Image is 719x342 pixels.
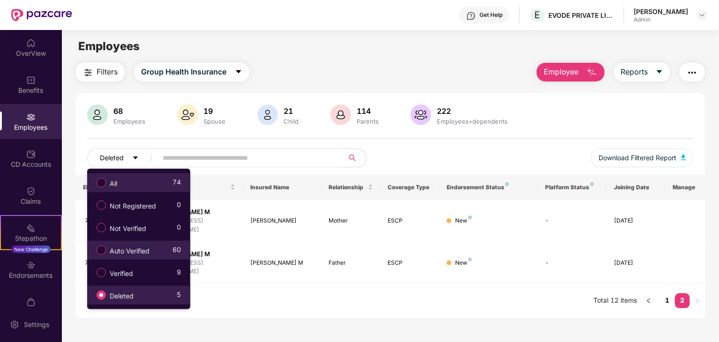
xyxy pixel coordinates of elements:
[614,63,670,82] button: Reportscaret-down
[282,118,300,125] div: Child
[26,297,36,307] img: svg+xml;base64,PHN2ZyBpZD0iTXlfT3JkZXJzIiBkYXRhLW5hbWU9Ik15IE9yZGVycyIgeG1sbnM9Imh0dHA6Ly93d3cudz...
[106,223,150,234] span: Not Verified
[26,112,36,122] img: svg+xml;base64,PHN2ZyBpZD0iRW1wbG95ZWVzIiB4bWxucz0iaHR0cDovL3d3dy53My5vcmcvMjAwMC9zdmciIHdpZHRoPS...
[548,11,614,20] div: EVODE PRIVATE LIMITED
[172,245,181,258] span: 60
[75,63,125,82] button: Filters
[141,66,226,78] span: Group Health Insurance
[468,216,472,219] img: svg+xml;base64,PHN2ZyB4bWxucz0iaHR0cDovL3d3dy53My5vcmcvMjAwMC9zdmciIHdpZHRoPSI4IiBoZWlnaHQ9IjgiIH...
[660,293,675,307] a: 1
[153,250,235,259] div: [PERSON_NAME] M
[641,293,656,308] button: left
[26,38,36,48] img: svg+xml;base64,PHN2ZyBpZD0iSG9tZSIgeG1sbnM9Imh0dHA6Ly93d3cudzMub3JnLzIwMDAvc3ZnIiB3aWR0aD0iMjAiIG...
[695,298,700,304] span: right
[83,184,110,191] span: EID
[634,16,688,23] div: Admin
[468,258,472,261] img: svg+xml;base64,PHN2ZyB4bWxucz0iaHR0cDovL3d3dy53My5vcmcvMjAwMC9zdmciIHdpZHRoPSI4IiBoZWlnaHQ9IjgiIH...
[329,216,373,225] div: Mother
[11,245,51,253] div: New Challenge
[250,216,314,225] div: [PERSON_NAME]
[202,106,227,116] div: 19
[435,106,509,116] div: 222
[87,149,161,167] button: Deletedcaret-down
[388,259,432,268] div: ESCP
[112,118,147,125] div: Employees
[112,106,147,116] div: 68
[675,293,690,308] li: 2
[455,216,472,225] div: New
[690,293,705,308] button: right
[177,267,181,281] span: 9
[590,182,594,186] img: svg+xml;base64,PHN2ZyB4bWxucz0iaHR0cDovL3d3dy53My5vcmcvMjAwMC9zdmciIHdpZHRoPSI4IiBoZWlnaHQ9IjgiIH...
[388,216,432,225] div: ESCP
[106,291,137,301] span: Deleted
[26,223,36,233] img: svg+xml;base64,PHN2ZyB4bWxucz0iaHR0cDovL3d3dy53My5vcmcvMjAwMC9zdmciIHdpZHRoPSIyMSIgaGVpZ2h0PSIyMC...
[21,320,52,329] div: Settings
[660,293,675,308] li: 1
[11,9,72,21] img: New Pazcare Logo
[153,216,235,234] div: [EMAIL_ADDRESS][DOMAIN_NAME]
[153,208,235,216] div: [PERSON_NAME] M
[106,178,121,189] span: All
[134,63,249,82] button: Group Health Insurancecaret-down
[675,293,690,307] a: 2
[466,11,476,21] img: svg+xml;base64,PHN2ZyBpZD0iSGVscC0zMngzMiIgeG1sbnM9Imh0dHA6Ly93d3cudzMub3JnLzIwMDAvc3ZnIiB3aWR0aD...
[106,246,153,256] span: Auto Verified
[586,67,598,78] img: svg+xml;base64,PHN2ZyB4bWxucz0iaHR0cDovL3d3dy53My5vcmcvMjAwMC9zdmciIHhtbG5zOnhsaW5rPSJodHRwOi8vd3...
[177,104,198,125] img: svg+xml;base64,PHN2ZyB4bWxucz0iaHR0cDovL3d3dy53My5vcmcvMjAwMC9zdmciIHhtbG5zOnhsaW5rPSJodHRwOi8vd3...
[235,68,242,76] span: caret-down
[535,9,540,21] span: E
[10,320,19,329] img: svg+xml;base64,PHN2ZyBpZD0iU2V0dGluZy0yMHgyMCIgeG1sbnM9Imh0dHA6Ly93d3cudzMub3JnLzIwMDAvc3ZnIiB3aW...
[641,293,656,308] li: Previous Page
[621,66,648,78] span: Reports
[411,104,431,125] img: svg+xml;base64,PHN2ZyB4bWxucz0iaHR0cDovL3d3dy53My5vcmcvMjAwMC9zdmciIHhtbG5zOnhsaW5rPSJodHRwOi8vd3...
[172,177,181,191] span: 74
[681,155,686,160] img: svg+xml;base64,PHN2ZyB4bWxucz0iaHR0cDovL3d3dy53My5vcmcvMjAwMC9zdmciIHhtbG5zOnhsaW5rPSJodHRwOi8vd3...
[78,39,140,53] span: Employees
[87,104,108,125] img: svg+xml;base64,PHN2ZyB4bWxucz0iaHR0cDovL3d3dy53My5vcmcvMjAwMC9zdmciIHhtbG5zOnhsaW5rPSJodHRwOi8vd3...
[544,66,579,78] span: Employee
[355,118,381,125] div: Parents
[591,149,693,167] button: Download Filtered Report
[132,155,139,162] span: caret-down
[26,186,36,196] img: svg+xml;base64,PHN2ZyBpZD0iQ2xhaW0iIHhtbG5zPSJodHRwOi8vd3d3LnczLm9yZy8yMDAwL3N2ZyIgd2lkdGg9IjIwIi...
[250,259,314,268] div: [PERSON_NAME] M
[538,200,607,242] td: -
[355,106,381,116] div: 114
[594,293,637,308] li: Total 12 items
[614,216,658,225] div: [DATE]
[479,11,502,19] div: Get Help
[26,260,36,270] img: svg+xml;base64,PHN2ZyBpZD0iRW5kb3JzZW1lbnRzIiB4bWxucz0iaHR0cDovL3d3dy53My5vcmcvMjAwMC9zdmciIHdpZH...
[607,175,666,200] th: Joining Date
[634,7,688,16] div: [PERSON_NAME]
[177,222,181,236] span: 0
[455,259,472,268] div: New
[343,154,361,162] span: search
[282,106,300,116] div: 21
[505,182,509,186] img: svg+xml;base64,PHN2ZyB4bWxucz0iaHR0cDovL3d3dy53My5vcmcvMjAwMC9zdmciIHdpZHRoPSI4IiBoZWlnaHQ9IjgiIH...
[257,104,278,125] img: svg+xml;base64,PHN2ZyB4bWxucz0iaHR0cDovL3d3dy53My5vcmcvMjAwMC9zdmciIHhtbG5zOnhsaW5rPSJodHRwOi8vd3...
[656,68,663,76] span: caret-down
[329,184,366,191] span: Relationship
[537,63,605,82] button: Employee
[177,200,181,213] span: 0
[599,153,676,163] span: Download Filtered Report
[538,242,607,284] td: -
[343,149,367,167] button: search
[435,118,509,125] div: Employees+dependents
[106,201,160,211] span: Not Registered
[614,259,658,268] div: [DATE]
[75,175,125,200] th: EID
[153,259,235,276] div: [EMAIL_ADDRESS][DOMAIN_NAME]
[687,67,698,78] img: svg+xml;base64,PHN2ZyB4bWxucz0iaHR0cDovL3d3dy53My5vcmcvMjAwMC9zdmciIHdpZHRoPSIyNCIgaGVpZ2h0PSIyNC...
[243,175,322,200] th: Insured Name
[177,290,181,303] span: 5
[447,184,530,191] div: Endorsement Status
[329,259,373,268] div: Father
[322,175,381,200] th: Relationship
[26,75,36,85] img: svg+xml;base64,PHN2ZyBpZD0iQmVuZWZpdHMiIHhtbG5zPSJodHRwOi8vd3d3LnczLm9yZy8yMDAwL3N2ZyIgd2lkdGg9Ij...
[330,104,351,125] img: svg+xml;base64,PHN2ZyB4bWxucz0iaHR0cDovL3d3dy53My5vcmcvMjAwMC9zdmciIHhtbG5zOnhsaW5rPSJodHRwOi8vd3...
[698,11,706,19] img: svg+xml;base64,PHN2ZyBpZD0iRHJvcGRvd24tMzJ4MzIiIHhtbG5zPSJodHRwOi8vd3d3LnczLm9yZy8yMDAwL3N2ZyIgd2...
[100,153,124,163] span: Deleted
[666,175,705,200] th: Manage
